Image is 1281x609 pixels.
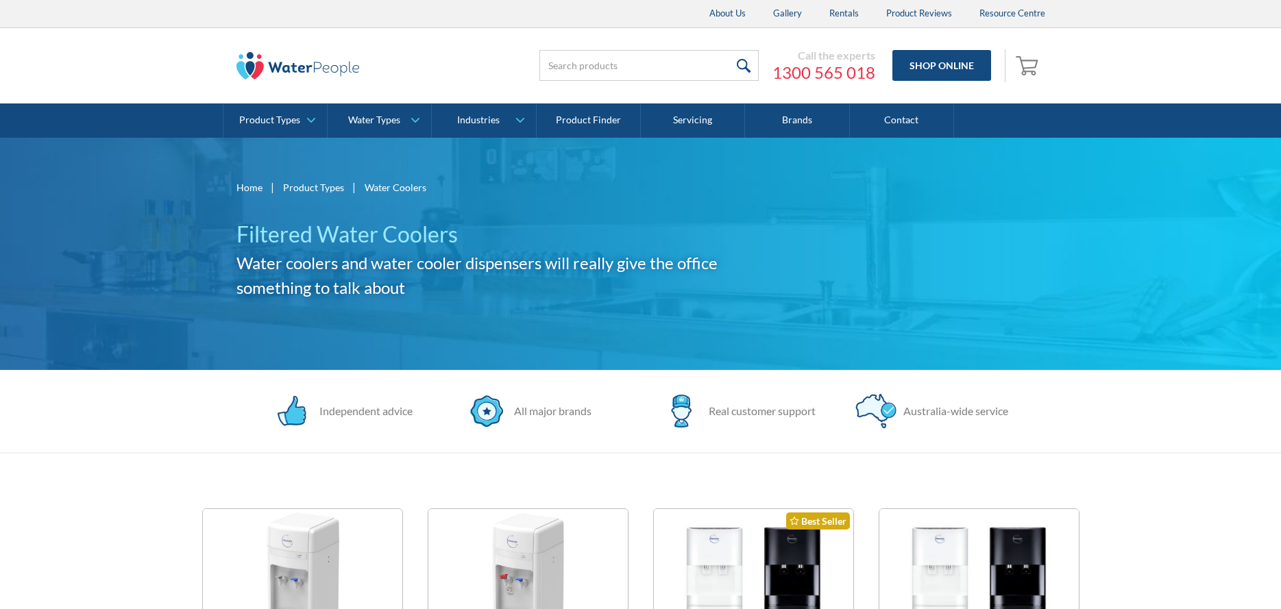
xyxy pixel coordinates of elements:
[236,218,763,251] h1: Filtered Water Coolers
[786,512,850,530] div: Best Seller
[239,114,300,126] div: Product Types
[892,50,991,81] a: Shop Online
[328,103,431,138] a: Water Types
[351,179,358,195] div: |
[896,403,1008,419] div: Australia-wide service
[365,180,426,195] div: Water Coolers
[772,62,875,83] a: 1300 565 018
[641,103,745,138] a: Servicing
[537,103,641,138] a: Product Finder
[1144,540,1281,609] iframe: podium webchat widget bubble
[223,103,327,138] a: Product Types
[236,251,763,300] h2: Water coolers and water cooler dispensers will really give the office something to talk about
[457,114,500,126] div: Industries
[236,180,263,195] a: Home
[702,403,816,419] div: Real customer support
[236,52,360,79] img: The Water People
[507,403,591,419] div: All major brands
[269,179,276,195] div: |
[850,103,954,138] a: Contact
[1016,54,1042,76] img: shopping cart
[432,103,535,138] a: Industries
[745,103,849,138] a: Brands
[1012,49,1045,82] a: Open cart
[539,50,759,81] input: Search products
[313,403,413,419] div: Independent advice
[772,49,875,62] div: Call the experts
[348,114,400,126] div: Water Types
[283,180,344,195] a: Product Types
